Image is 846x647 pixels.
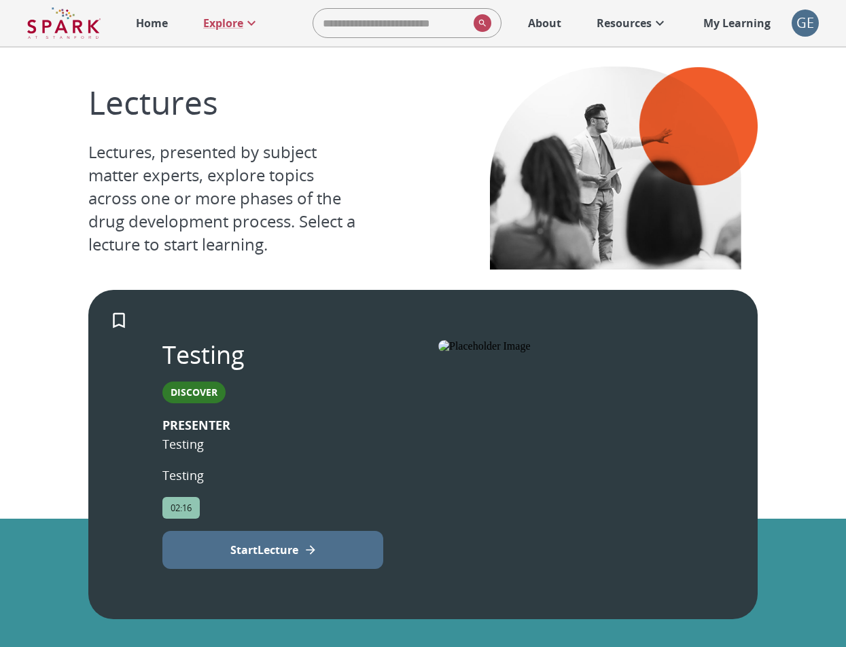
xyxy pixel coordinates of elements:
p: About [528,15,561,31]
p: Testing [162,415,230,454]
p: Testing [162,466,204,485]
p: My Learning [703,15,771,31]
span: Discover [162,386,226,399]
a: My Learning [697,8,778,38]
a: About [521,8,568,38]
img: Placeholder Image [438,340,714,352]
button: View Lecture [162,531,383,569]
a: Resources [590,8,675,38]
p: Lectures, presented by subject matter experts, explore topics across one or more phases of the dr... [88,141,356,256]
p: Home [136,15,168,31]
img: Logo of SPARK at Stanford [27,7,101,39]
p: Resources [597,15,652,31]
button: search [468,9,491,37]
button: account of current user [792,10,819,37]
a: Home [129,8,175,38]
span: 02:16 [162,502,200,514]
svg: Add to My Learning [109,310,129,331]
p: Lectures [88,80,356,124]
p: Explore [203,15,243,31]
b: PRESENTER [162,417,230,433]
p: Testing [162,340,245,369]
a: Explore [196,8,266,38]
div: GE [792,10,819,37]
p: Start Lecture [230,542,298,558]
